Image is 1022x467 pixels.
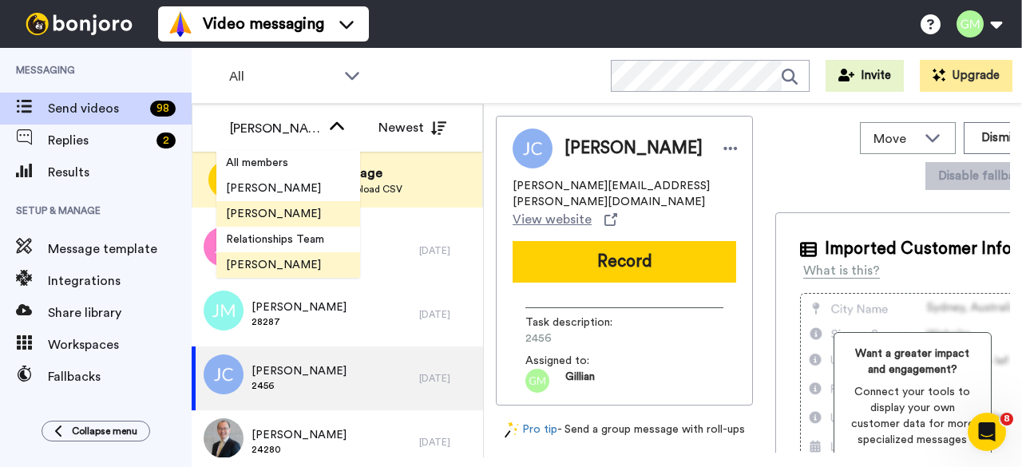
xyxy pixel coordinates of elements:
span: [PERSON_NAME] [252,427,347,443]
div: [DATE] [419,244,475,257]
span: [PERSON_NAME][EMAIL_ADDRESS][PERSON_NAME][DOMAIN_NAME] [513,178,736,210]
span: Gillian [565,369,595,393]
span: 2456 [525,330,677,346]
span: Collapse menu [72,425,137,437]
span: 24280 [252,443,347,456]
span: All [229,67,336,86]
span: View website [513,210,592,229]
div: [PERSON_NAME] [230,119,321,138]
img: jc.png [204,354,244,394]
img: magic-wand.svg [505,421,519,438]
span: [PERSON_NAME] [252,363,347,379]
span: Connect your tools to display your own customer data for more specialized messages [847,384,978,448]
div: What is this? [803,261,880,280]
div: [DATE] [419,372,475,385]
img: jm.png [204,291,244,330]
img: Image of Jill Cass [513,129,553,168]
button: Record [513,241,736,283]
span: 2456 [252,379,347,392]
span: Share library [48,303,192,323]
span: 28287 [252,315,347,328]
span: Replies [48,131,150,150]
span: Message template [48,239,192,259]
span: [PERSON_NAME] [216,206,331,222]
span: Integrations [48,271,192,291]
span: Video messaging [203,13,324,35]
div: - Send a group message with roll-ups [496,421,753,438]
span: Imported Customer Info [825,237,1012,261]
a: View website [513,210,617,229]
img: d75096f0-730f-44bf-b491-35737fbd3c5b.jpg [204,418,244,458]
span: Results [48,163,192,182]
span: Fallbacks [48,367,192,386]
span: 8 [1000,413,1013,425]
span: Workspaces [48,335,192,354]
span: [PERSON_NAME] [564,137,703,160]
img: vm-color.svg [168,11,193,37]
span: Send videos [48,99,144,118]
span: [PERSON_NAME] [216,180,331,196]
span: Relationships Team [216,232,334,247]
div: 2 [156,133,176,148]
span: Move [873,129,917,148]
div: 98 [150,101,176,117]
button: Collapse menu [42,421,150,441]
button: Upgrade [920,60,1012,92]
img: jf.png [204,227,244,267]
div: [DATE] [419,436,475,449]
span: All members [216,155,298,171]
span: Want a greater impact and engagement? [847,346,978,378]
img: gm.png [525,369,549,393]
span: Assigned to: [525,353,637,369]
a: Pro tip [505,421,557,438]
button: Invite [826,60,904,92]
span: [PERSON_NAME] [216,257,331,273]
span: Task description : [525,315,637,330]
img: bj-logo-header-white.svg [19,13,139,35]
span: [PERSON_NAME] [252,299,347,315]
iframe: Intercom live chat [968,413,1006,451]
div: [DATE] [419,308,475,321]
button: Newest [366,112,458,144]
